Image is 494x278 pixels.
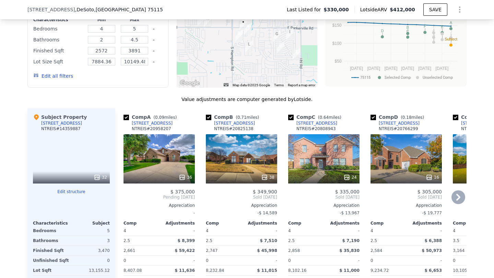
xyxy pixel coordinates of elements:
div: - [408,256,442,265]
div: - [325,226,360,236]
div: Adjustments [242,220,277,226]
button: Clear [152,39,155,41]
div: 3,470 [73,246,110,255]
div: 2.5 [370,236,405,245]
div: 900 Rio Vista Dr [239,18,247,30]
div: 0 [73,256,110,265]
div: - [123,208,195,218]
div: Comp [453,220,489,226]
span: 0 [206,258,209,263]
span: Map data ©2025 Google [233,83,270,87]
text: [DATE] [418,66,431,71]
span: $ 305,000 [417,189,442,194]
div: Min [86,17,117,23]
a: [STREET_ADDRESS] [206,121,255,126]
span: ( miles) [398,115,427,120]
div: 5 [73,226,110,236]
span: -$ 13,967 [340,211,360,215]
span: 0 [453,258,456,263]
span: 4 [288,228,291,233]
div: 621 Trillium Ln [277,42,284,53]
div: - [243,256,277,265]
text: Unselected Comp [423,75,453,80]
span: -$ 14,589 [257,211,277,215]
span: 4 [123,228,126,233]
div: 3 [73,236,110,245]
span: $ 7,190 [342,238,360,243]
div: Bathrooms [33,236,70,245]
div: Max [119,17,150,23]
text: G [441,31,444,36]
div: 2.5 [123,236,158,245]
button: Keyboard shortcuts [224,83,228,86]
div: - [243,226,277,236]
div: - [325,256,360,265]
span: 2,661 [123,248,135,253]
div: 1307 Bluebonnet Ct [293,48,300,60]
div: 24 [343,174,357,181]
span: $ 375,000 [170,189,195,194]
button: Clear [152,61,155,63]
button: Edit structure [33,189,110,194]
span: Lotside ARV [360,6,390,13]
div: 13,155.12 [73,266,110,275]
span: Sold [DATE] [370,194,442,200]
div: Lot Size Sqft [33,57,84,66]
span: 0.18 [402,115,412,120]
div: Finished Sqft [33,46,84,55]
div: 115 Toucan Ct [235,30,243,41]
text: $50 [334,59,341,64]
a: Report a map error [288,83,315,87]
div: Comp B [206,114,262,121]
div: [STREET_ADDRESS] [132,121,173,126]
div: Comp [123,220,159,226]
div: 16 [426,174,439,181]
span: 0.64 [319,115,329,120]
div: NTREIS # 14359887 [41,126,81,131]
div: 428 Saddle Head Dr [198,15,205,26]
text: [DATE] [367,66,380,71]
div: Comp A [123,114,179,121]
div: Comp [370,220,406,226]
span: $ 59,422 [175,248,195,253]
span: $ 50,973 [422,248,442,253]
text: K [433,29,435,34]
span: Sold [DATE] [288,194,360,200]
span: $ 45,998 [257,248,277,253]
div: Comp C [288,114,344,121]
text: A [450,21,452,25]
a: Open this area in Google Maps (opens a new window) [178,79,201,88]
div: Bathrooms [33,35,84,45]
div: Appreciation [370,203,442,208]
a: Terms [274,83,284,87]
span: 2,747 [206,248,217,253]
div: Adjustments [406,220,442,226]
div: [STREET_ADDRESS] [41,121,82,126]
span: $412,000 [390,7,415,12]
button: Show Options [453,3,467,16]
text: [DATE] [350,66,363,71]
text: [DATE] [385,66,398,71]
div: NTREIS # 20958207 [132,126,171,131]
div: 2.5 [288,236,322,245]
text: I [433,25,434,29]
span: , DeSoto [75,6,163,13]
span: 8,102.16 [288,268,306,273]
a: [STREET_ADDRESS] [123,121,173,126]
div: Subject [71,220,110,226]
div: Finished Sqft [33,246,70,255]
div: 38 [261,174,274,181]
a: [STREET_ADDRESS] [288,121,337,126]
div: Adjustments [159,220,195,226]
div: Bedrooms [33,226,70,236]
span: 0.71 [237,115,247,120]
div: 36 [179,174,192,181]
div: Lot Sqft [33,266,70,275]
div: Adjustments [324,220,360,226]
div: Value adjustments are computer generated by Lotside . [27,96,467,103]
div: Characteristics [33,220,71,226]
span: 8,407.08 [123,268,142,273]
text: Subject [445,37,457,41]
text: J [450,30,452,34]
div: Characteristics [33,17,84,23]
